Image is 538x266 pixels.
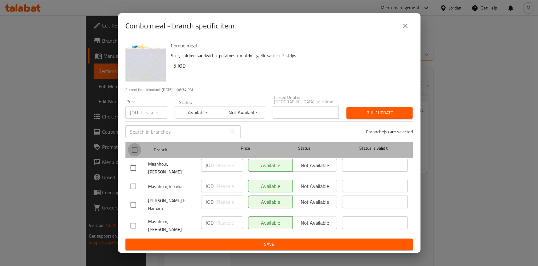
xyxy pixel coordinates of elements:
button: Bulk update [346,107,413,119]
button: Save [125,239,413,250]
img: Combo meal [125,41,166,82]
h2: Combo meal - branch specific item [125,21,234,31]
input: Search in branches [125,125,226,138]
span: Status is valid till [342,144,408,152]
p: JOD [205,182,214,190]
p: 0 branche(s) are selected [366,129,413,135]
button: Available [175,106,220,119]
span: Mashhour, Jubaiha [148,183,196,190]
span: Bulk update [351,109,408,117]
span: Not available [223,108,263,117]
p: JOD [205,219,214,227]
input: Please enter price [216,196,243,208]
span: Mashhour, [PERSON_NAME] [148,160,196,176]
p: Current time in Jordan is [DATE] 1:06:34 PM [125,87,413,93]
span: Mashhour, [PERSON_NAME] [148,218,196,233]
input: Please enter price [141,106,167,119]
p: JOD [130,109,138,116]
button: close [398,18,413,33]
span: Status [271,144,337,152]
span: Save [130,240,408,248]
input: Please enter price [216,180,243,192]
span: Branch [154,146,219,154]
p: JOD [205,198,214,206]
input: Please enter price [216,216,243,229]
span: Available [177,108,217,117]
span: Price [224,144,266,152]
input: Please enter price [216,159,243,172]
p: Spicy chicken sandwich + potatoes + matrix + garlic sauce + 2 strips [171,52,408,60]
span: [PERSON_NAME] El Hamam [148,197,196,213]
button: Not available [220,106,265,119]
h6: Combo meal [171,41,408,50]
h6: 5 JOD [173,61,408,70]
p: JOD [205,161,214,169]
